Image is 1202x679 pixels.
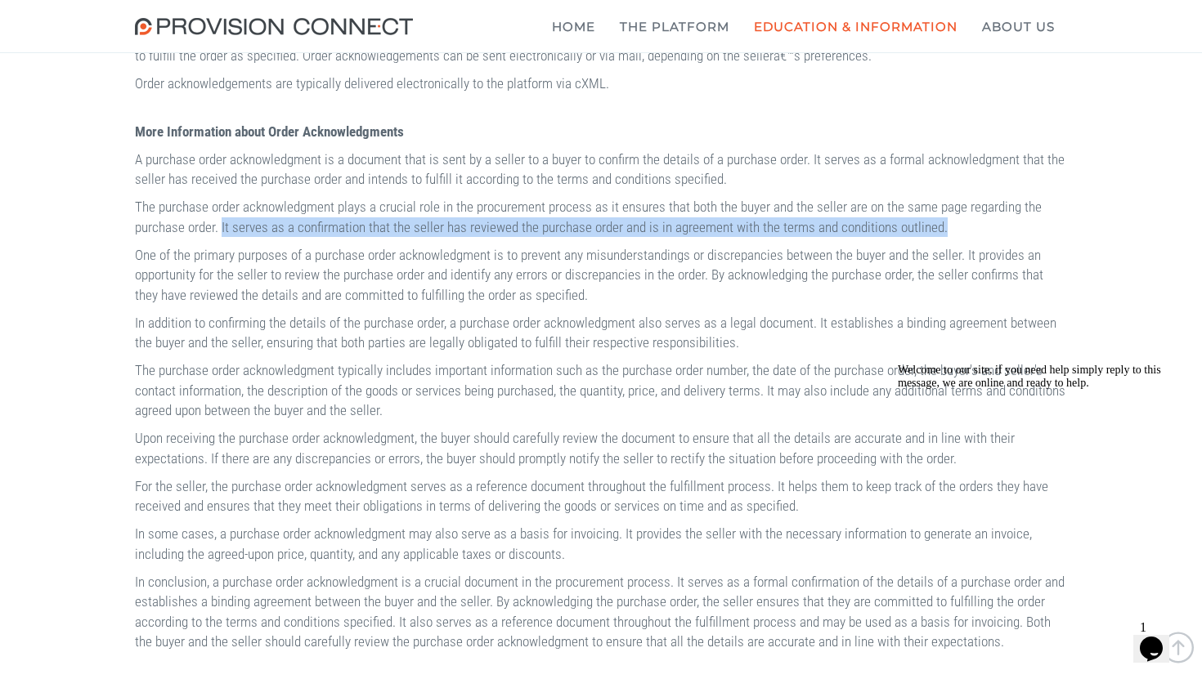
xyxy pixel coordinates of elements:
span: Welcome to our site, if you need help simply reply to this message, we are online and ready to help. [7,7,270,32]
b: More Information about Order Acknowledgments [135,123,404,140]
p: Order acknowledgements are typically delivered electronically to the platform via cXML. [135,74,1067,93]
iframe: chat widget [891,357,1186,605]
div: Welcome to our site, if you need help simply reply to this message, we are online and ready to help. [7,7,301,33]
p: One of the primary purposes of a purchase order acknowledgment is to prevent any misunderstanding... [135,245,1067,305]
p: For the seller, the purchase order acknowledgment serves as a reference document throughout the f... [135,476,1067,516]
p: The purchase order acknowledgment plays a crucial role in the procurement process as it ensures t... [135,197,1067,237]
p: Upon receiving the purchase order acknowledgment, the buyer should carefully review the document ... [135,428,1067,468]
p: In addition to confirming the details of the purchase order, a purchase order acknowledgment also... [135,313,1067,353]
img: Provision Connect [135,18,421,35]
p: The purchase order acknowledgment typically includes important information such as the purchase o... [135,360,1067,420]
p: A purchase order acknowledgment is a document that is sent by a seller to a buyer to confirm the ... [135,150,1067,190]
iframe: chat widget [1133,614,1186,663]
p: In some cases, a purchase order acknowledgment may also serve as a basis for invoicing. It provid... [135,524,1067,564]
p: In conclusion, a purchase order acknowledgment is a crucial document in the procurement process. ... [135,572,1067,651]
